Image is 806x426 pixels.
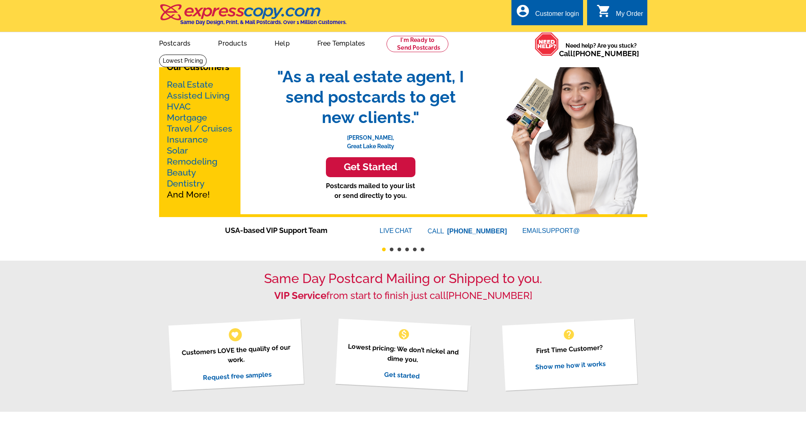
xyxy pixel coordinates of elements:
[269,157,472,177] a: Get Started
[167,156,217,167] a: Remodeling
[262,33,303,52] a: Help
[380,226,395,236] font: LIVE
[596,4,611,18] i: shopping_cart
[390,248,393,251] button: 2 of 6
[167,79,233,200] p: And More!
[167,167,196,178] a: Beauty
[413,248,417,251] button: 5 of 6
[398,248,401,251] button: 3 of 6
[515,9,579,19] a: account_circle Customer login
[179,342,294,368] p: Customers LOVE the quality of our work.
[421,248,424,251] button: 6 of 6
[269,181,472,201] p: Postcards mailed to your list or send directly to you.
[573,49,639,58] a: [PHONE_NUMBER]
[384,370,420,380] a: Get started
[167,112,207,123] a: Mortgage
[180,19,347,25] h4: Same Day Design, Print, & Mail Postcards. Over 1 Million Customers.
[446,290,532,301] a: [PHONE_NUMBER]
[616,10,643,22] div: My Order
[535,32,559,56] img: help
[559,49,639,58] span: Call
[428,226,445,236] font: CALL
[447,228,507,235] a: [PHONE_NUMBER]
[542,226,581,236] font: SUPPORT@
[398,328,411,341] span: monetization_on
[405,248,409,251] button: 4 of 6
[535,360,606,371] a: Show me how it works
[203,370,272,382] a: Request free samples
[269,66,472,127] span: "As a real estate agent, I send postcards to get new clients."
[167,123,232,134] a: Travel / Cruises
[167,134,208,145] a: Insurance
[231,330,239,339] span: favorite
[167,101,191,112] a: HVAC
[274,290,326,301] strong: VIP Service
[535,10,579,22] div: Customer login
[159,271,647,286] h1: Same Day Postcard Mailing or Shipped to you.
[205,33,260,52] a: Products
[167,90,229,101] a: Assisted Living
[522,227,581,234] a: EMAILSUPPORT@
[269,127,472,151] p: [PERSON_NAME], Great Lake Realty
[380,227,412,234] a: LIVECHAT
[167,145,188,156] a: Solar
[515,4,530,18] i: account_circle
[382,248,386,251] button: 1 of 6
[167,178,205,189] a: Dentistry
[159,290,647,302] h2: from start to finish just call
[146,33,204,52] a: Postcards
[336,161,405,173] h3: Get Started
[225,225,355,236] span: USA-based VIP Support Team
[304,33,378,52] a: Free Templates
[512,341,627,357] p: First Time Customer?
[559,42,643,58] span: Need help? Are you stuck?
[345,341,461,367] p: Lowest pricing: We don’t nickel and dime you.
[159,10,347,25] a: Same Day Design, Print, & Mail Postcards. Over 1 Million Customers.
[167,79,213,90] a: Real Estate
[562,328,575,341] span: help
[596,9,643,19] a: shopping_cart My Order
